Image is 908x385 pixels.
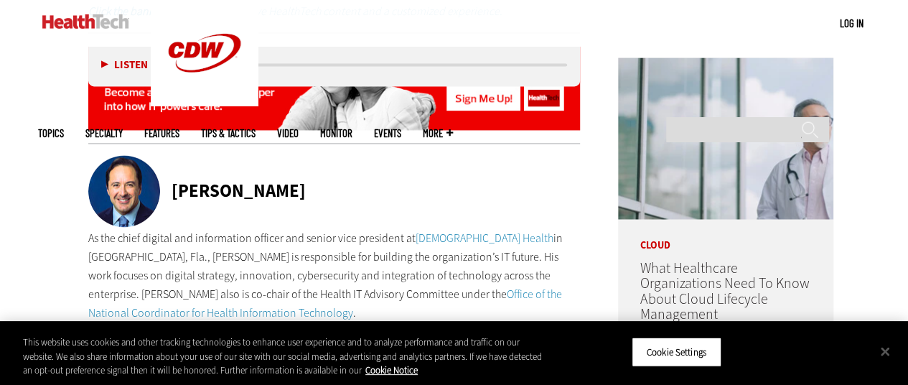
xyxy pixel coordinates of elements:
[618,219,833,251] p: Cloud
[423,128,453,139] span: More
[618,57,833,219] img: doctor in front of clouds and reflective building
[632,337,721,367] button: Cookie Settings
[869,335,901,367] button: Close
[374,128,401,139] a: Events
[640,259,809,323] a: What Healthcare Organizations Need To Know About Cloud Lifecycle Management
[416,231,553,246] a: [DEMOGRAPHIC_DATA] Health
[172,182,306,200] div: [PERSON_NAME]
[38,128,64,139] span: Topics
[277,128,299,139] a: Video
[88,155,160,227] img: Aaron Miri
[365,364,418,376] a: More information about your privacy
[151,95,258,110] a: CDW
[840,16,863,31] div: User menu
[88,229,581,321] p: As the chief digital and information officer and senior vice president at in [GEOGRAPHIC_DATA], F...
[320,128,352,139] a: MonITor
[144,128,179,139] a: Features
[840,17,863,29] a: Log in
[23,335,545,378] div: This website uses cookies and other tracking technologies to enhance user experience and to analy...
[88,286,562,320] a: Office of the National Coordinator for Health Information Technology
[85,128,123,139] span: Specialty
[201,128,256,139] a: Tips & Tactics
[42,14,129,29] img: Home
